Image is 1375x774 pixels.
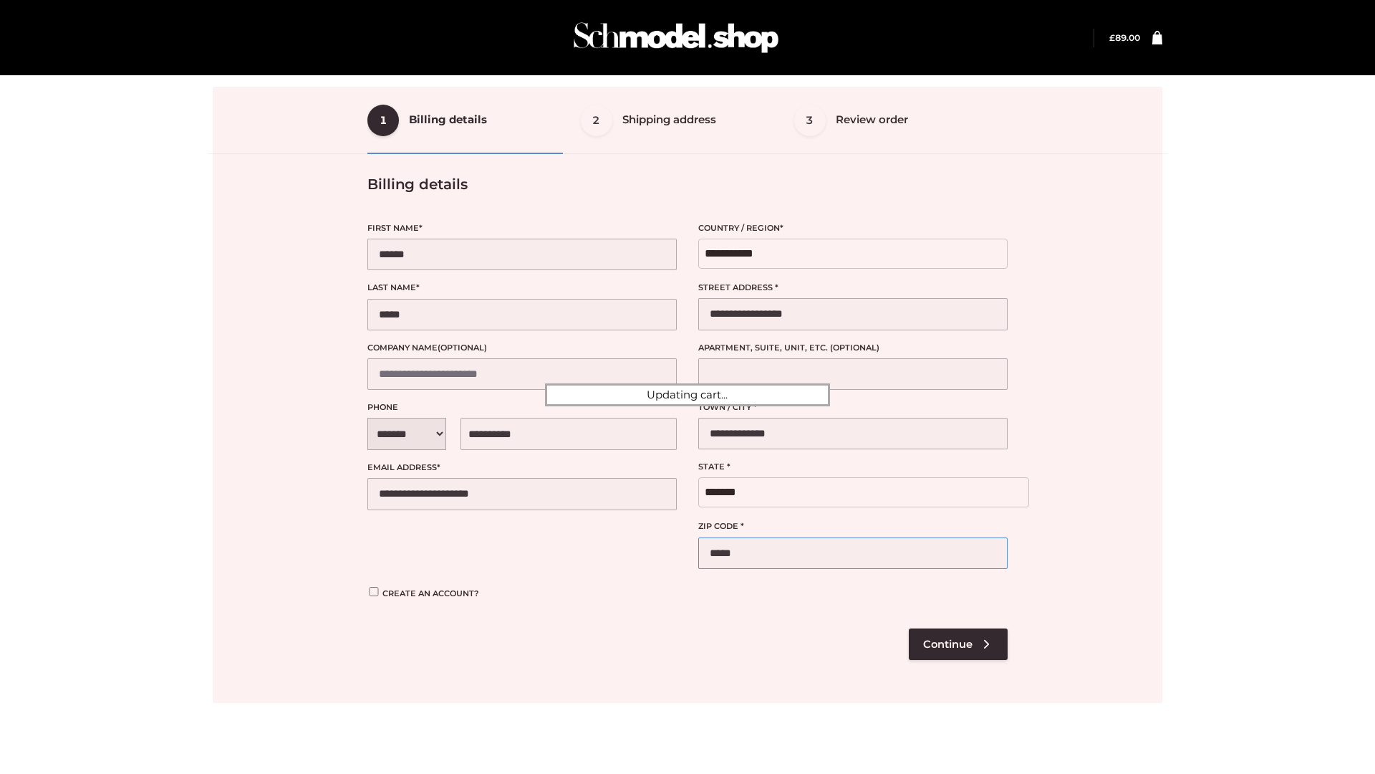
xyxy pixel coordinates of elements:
span: £ [1109,32,1115,43]
a: £89.00 [1109,32,1140,43]
img: Schmodel Admin 964 [569,9,783,66]
div: Updating cart... [545,383,830,406]
bdi: 89.00 [1109,32,1140,43]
